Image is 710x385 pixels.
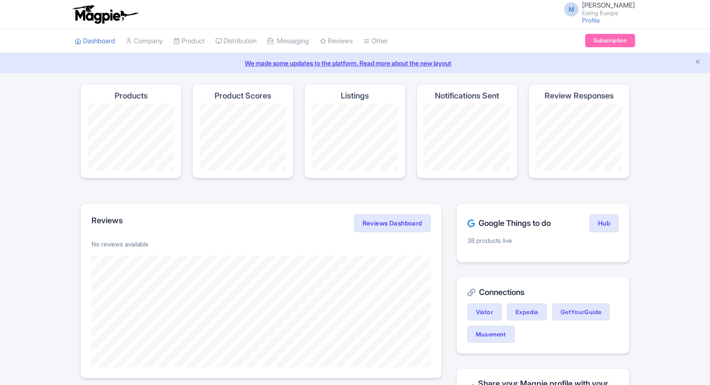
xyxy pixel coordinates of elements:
[173,29,205,53] a: Product
[91,216,123,225] h2: Reviews
[435,91,499,100] h4: Notifications Sent
[70,4,140,24] img: logo-ab69f6fb50320c5b225c76a69d11143b.png
[694,57,701,68] button: Close announcement
[75,29,115,53] a: Dashboard
[467,236,619,245] p: 38 products live
[215,29,256,53] a: Distribution
[552,303,610,320] a: GetYourGuide
[363,29,388,53] a: Other
[126,29,163,53] a: Company
[115,91,148,100] h4: Products
[582,1,635,9] span: [PERSON_NAME]
[341,91,369,100] h4: Listings
[590,214,619,232] a: Hub
[582,10,635,16] small: Eating Europe
[507,303,547,320] a: Expedia
[582,16,600,24] a: Profile
[91,239,431,249] p: No reviews available
[320,29,353,53] a: Reviews
[467,219,551,228] h2: Google Things to do
[559,2,635,16] a: M [PERSON_NAME] Eating Europe
[467,326,515,343] a: Musement
[215,91,271,100] h4: Product Scores
[564,2,578,16] span: M
[354,214,431,232] a: Reviews Dashboard
[467,303,502,320] a: Viator
[467,288,619,297] h2: Connections
[5,58,705,68] a: We made some updates to the platform. Read more about the new layout
[267,29,309,53] a: Messaging
[545,91,614,100] h4: Review Responses
[585,34,635,47] a: Subscription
